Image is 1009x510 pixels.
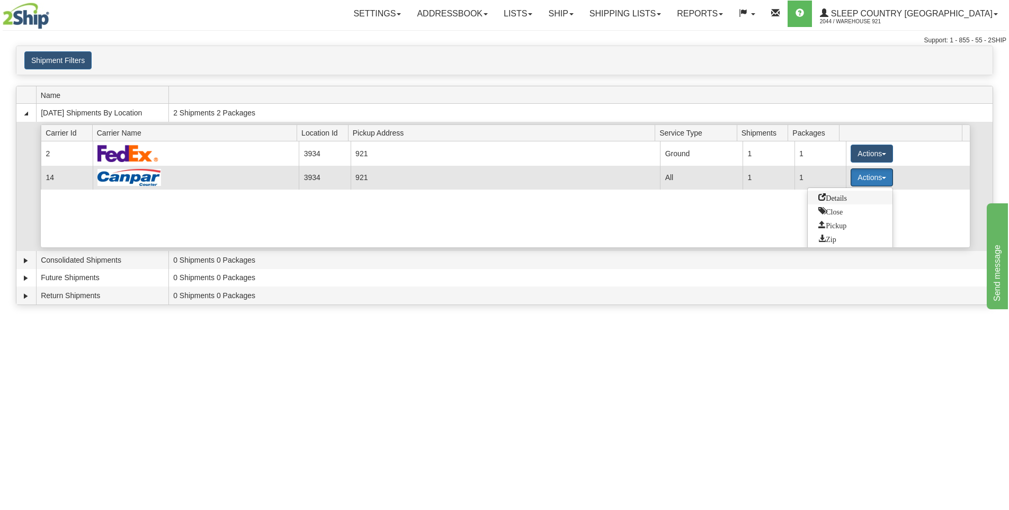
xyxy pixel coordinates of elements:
img: FedEx Express® [97,145,158,162]
span: Sleep Country [GEOGRAPHIC_DATA] [828,9,993,18]
a: Expand [21,255,31,266]
span: Shipments [742,124,788,141]
td: 1 [794,166,846,190]
a: Addressbook [409,1,496,27]
span: Pickup [818,221,846,228]
a: Reports [669,1,731,27]
span: Carrier Name [97,124,297,141]
td: 2 [41,141,92,165]
button: Actions [851,168,893,186]
a: Ship [540,1,581,27]
img: Canpar [97,169,161,186]
td: Ground [660,141,743,165]
span: Carrier Id [46,124,92,141]
a: Print or Download All Shipping Documents in one file [808,246,892,260]
td: 0 Shipments 0 Packages [168,251,993,269]
a: Go to Details view [808,191,892,204]
a: Shipping lists [582,1,669,27]
td: 1 [794,141,846,165]
span: Name [41,87,168,103]
td: 14 [41,166,92,190]
span: Zip [818,235,836,242]
span: Details [818,193,847,201]
td: Return Shipments [36,287,168,305]
img: logo2044.jpg [3,3,49,29]
td: 3934 [299,166,350,190]
td: 921 [351,166,660,190]
span: Location Id [301,124,348,141]
td: Future Shipments [36,269,168,287]
td: Consolidated Shipments [36,251,168,269]
td: 921 [351,141,660,165]
a: Sleep Country [GEOGRAPHIC_DATA] 2044 / Warehouse 921 [812,1,1006,27]
a: Collapse [21,108,31,119]
span: Pickup Address [353,124,655,141]
button: Actions [851,145,893,163]
td: All [660,166,743,190]
span: Close [818,207,843,214]
iframe: chat widget [985,201,1008,309]
span: 2044 / Warehouse 921 [820,16,899,27]
td: 3934 [299,141,350,165]
button: Shipment Filters [24,51,92,69]
span: Service Type [659,124,737,141]
td: 1 [743,141,794,165]
a: Settings [345,1,409,27]
td: 2 Shipments 2 Packages [168,104,993,122]
a: Lists [496,1,540,27]
a: Expand [21,273,31,283]
a: Close this group [808,204,892,218]
a: Request a carrier pickup [808,218,892,232]
td: [DATE] Shipments By Location [36,104,168,122]
td: 1 [743,166,794,190]
div: Support: 1 - 855 - 55 - 2SHIP [3,36,1006,45]
td: 0 Shipments 0 Packages [168,269,993,287]
div: Send message [8,6,98,19]
td: 0 Shipments 0 Packages [168,287,993,305]
span: Packages [792,124,839,141]
a: Zip and Download All Shipping Documents [808,232,892,246]
a: Expand [21,291,31,301]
